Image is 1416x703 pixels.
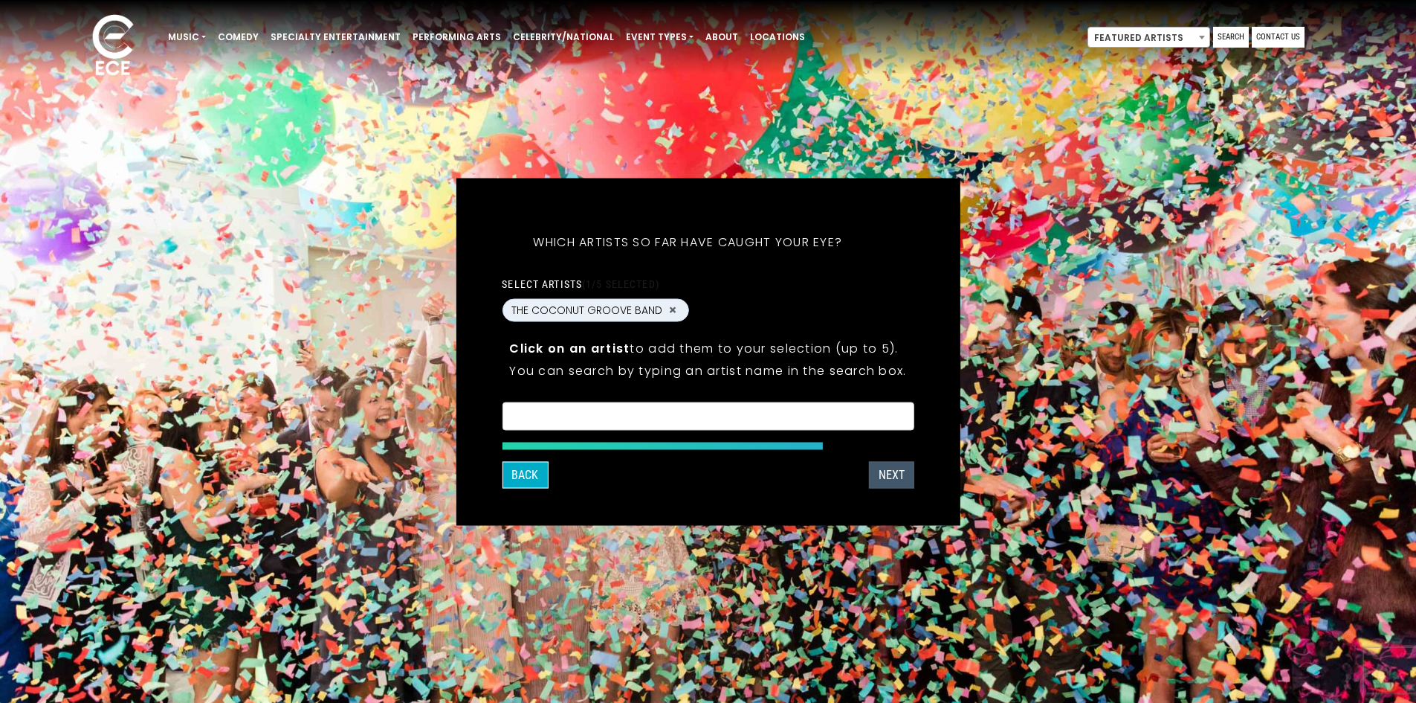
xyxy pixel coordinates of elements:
[507,25,620,50] a: Celebrity/National
[407,25,507,50] a: Performing Arts
[509,338,906,357] p: to add them to your selection (up to 5).
[1088,28,1209,48] span: Featured Artists
[502,277,659,290] label: Select artists
[502,215,873,269] h5: Which artists so far have caught your eye?
[699,25,744,50] a: About
[511,302,662,318] span: THE COCONUT GROOVE BAND
[502,461,548,488] button: Back
[265,25,407,50] a: Specialty Entertainment
[1252,27,1305,48] a: Contact Us
[667,304,679,317] button: Remove THE COCONUT GROOVE BAND
[162,25,212,50] a: Music
[511,411,904,425] textarea: Search
[509,339,630,356] strong: Click on an artist
[620,25,699,50] a: Event Types
[212,25,265,50] a: Comedy
[869,461,914,488] button: Next
[582,277,659,289] span: (1/5 selected)
[1213,27,1249,48] a: Search
[1087,27,1210,48] span: Featured Artists
[744,25,811,50] a: Locations
[76,10,150,83] img: ece_new_logo_whitev2-1.png
[509,361,906,379] p: You can search by typing an artist name in the search box.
